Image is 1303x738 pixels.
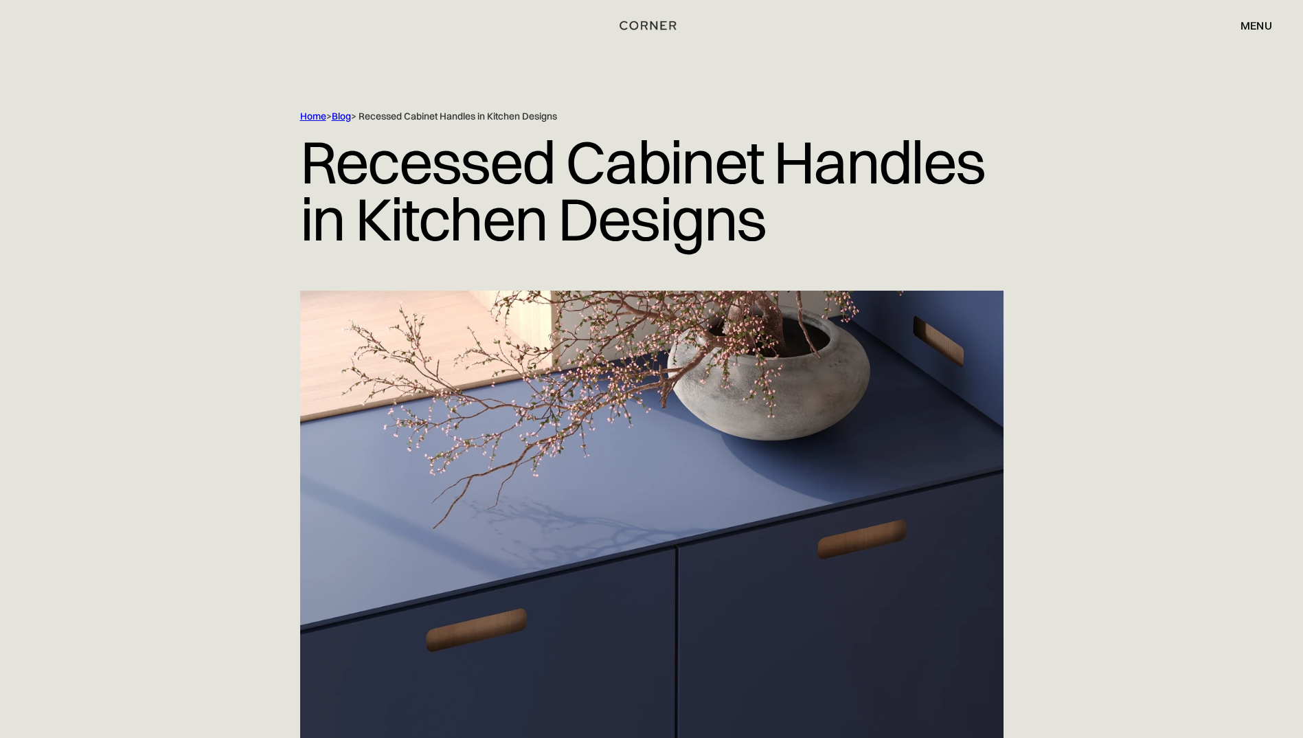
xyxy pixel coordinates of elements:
a: Blog [332,110,351,122]
div: menu [1240,20,1272,31]
a: Home [300,110,326,122]
div: > > Recessed Cabinet Handles in Kitchen Designs [300,110,946,123]
a: home [596,16,707,34]
div: menu [1227,14,1272,37]
h1: Recessed Cabinet Handles in Kitchen Designs [300,123,1004,258]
